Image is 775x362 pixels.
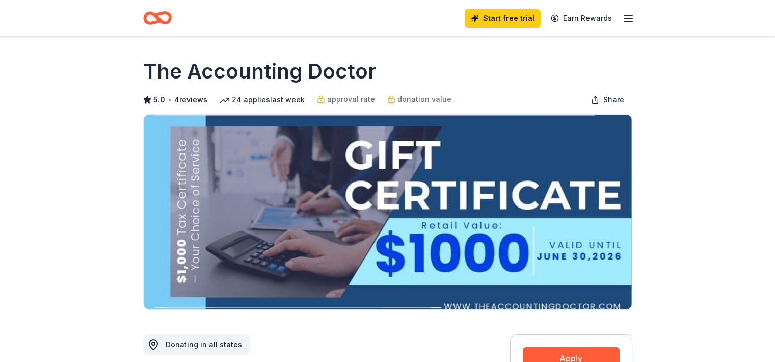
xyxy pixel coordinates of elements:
[144,115,632,309] img: Image for The Accounting Doctor
[174,94,207,106] button: 4reviews
[168,96,171,104] span: •
[545,9,618,28] a: Earn Rewards
[387,93,451,106] a: donation value
[166,340,242,349] span: Donating in all states
[143,6,172,30] a: Home
[583,90,632,110] button: Share
[465,9,541,28] a: Start free trial
[317,93,375,106] a: approval rate
[603,94,624,106] span: Share
[153,94,165,106] span: 5.0
[397,93,451,106] span: donation value
[220,94,305,106] div: 24 applies last week
[143,57,376,86] h1: The Accounting Doctor
[327,93,375,106] span: approval rate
